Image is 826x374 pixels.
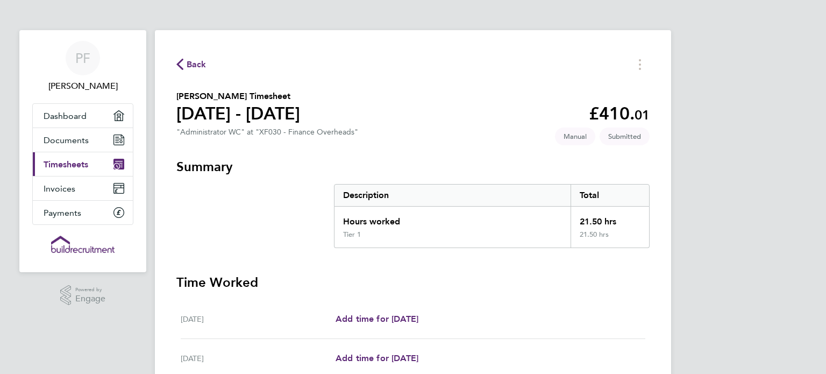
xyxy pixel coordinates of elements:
a: Documents [33,128,133,152]
a: Add time for [DATE] [336,352,418,365]
span: Dashboard [44,111,87,121]
span: PF [75,51,90,65]
span: Peter Farrell [32,80,133,93]
a: Dashboard [33,104,133,128]
span: Timesheets [44,159,88,170]
button: Back [176,58,206,71]
a: PF[PERSON_NAME] [32,41,133,93]
span: Back [187,58,206,71]
app-decimal: £410. [589,103,650,124]
span: Add time for [DATE] [336,314,418,324]
a: Invoices [33,177,133,200]
h3: Time Worked [176,274,650,291]
div: Total [571,185,649,206]
img: buildrec-logo-retina.png [51,236,115,253]
span: Documents [44,135,89,145]
h2: [PERSON_NAME] Timesheet [176,90,300,103]
a: Timesheets [33,152,133,176]
span: 01 [635,107,650,123]
span: This timesheet is Submitted. [600,128,650,145]
div: Summary [334,184,650,248]
div: 21.50 hrs [571,230,649,248]
div: Tier 1 [343,230,361,239]
a: Payments [33,201,133,224]
button: Timesheets Menu [630,56,650,73]
a: Add time for [DATE] [336,313,418,326]
div: [DATE] [181,313,336,326]
span: Invoices [44,184,75,194]
nav: Main navigation [19,30,146,272]
a: Powered byEngage [60,285,106,306]
a: Go to home page [32,236,133,253]
div: Description [334,185,571,206]
span: Powered by [75,285,105,294]
span: Payments [44,208,81,218]
div: [DATE] [181,352,336,365]
div: "Administrator WC" at "XF030 - Finance Overheads" [176,128,358,137]
h3: Summary [176,158,650,175]
div: Hours worked [334,207,571,230]
span: Add time for [DATE] [336,353,418,363]
span: This timesheet was manually created. [555,128,595,145]
div: 21.50 hrs [571,207,649,230]
h1: [DATE] - [DATE] [176,103,300,124]
span: Engage [75,294,105,304]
